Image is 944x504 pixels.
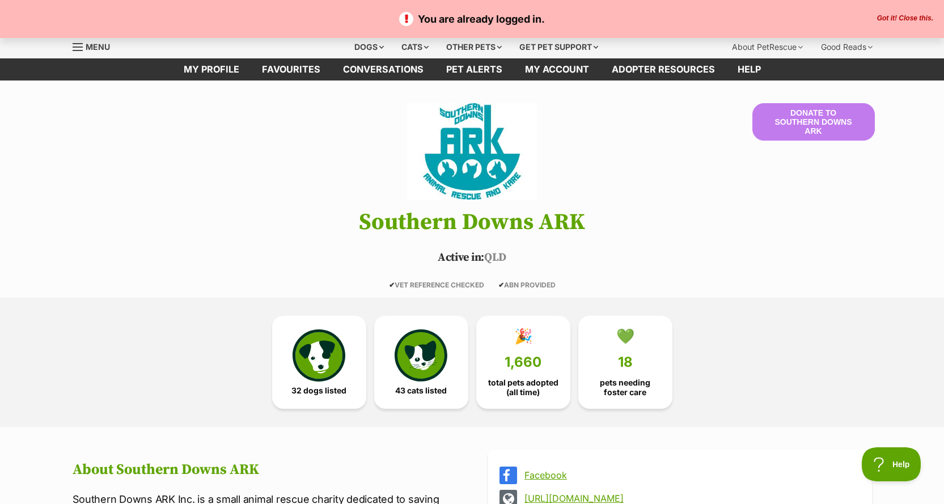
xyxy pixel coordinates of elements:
div: Get pet support [511,36,606,58]
a: conversations [332,58,435,81]
span: 18 [618,354,633,370]
div: Dogs [346,36,392,58]
a: 🎉 1,660 total pets adopted (all time) [476,316,570,409]
p: QLD [56,249,889,266]
h2: About Southern Downs ARK [73,461,456,478]
a: My profile [172,58,251,81]
img: petrescue-icon-eee76f85a60ef55c4a1927667547b313a7c0e82042636edf73dce9c88f694885.svg [293,329,345,382]
div: 💚 [616,328,634,345]
span: Active in: [438,251,484,265]
button: Donate to Southern Downs ARK [752,103,875,141]
span: Menu [86,42,110,52]
a: Help [726,58,772,81]
a: Facebook [524,470,856,480]
a: Adopter resources [600,58,726,81]
img: Southern Downs ARK [407,103,536,200]
a: 💚 18 pets needing foster care [578,316,672,409]
a: Favourites [251,58,332,81]
a: [URL][DOMAIN_NAME] [524,493,856,503]
span: pets needing foster care [588,378,663,396]
a: Pet alerts [435,58,514,81]
span: 43 cats listed [395,386,447,395]
span: 32 dogs listed [291,386,346,395]
icon: ✔ [498,281,504,289]
div: Cats [393,36,437,58]
span: 1,660 [505,354,541,370]
iframe: Help Scout Beacon - Open [862,447,921,481]
a: 43 cats listed [374,316,468,409]
div: About PetRescue [724,36,811,58]
div: Other pets [438,36,510,58]
a: 32 dogs listed [272,316,366,409]
a: Menu [73,36,118,56]
a: My account [514,58,600,81]
h1: Southern Downs ARK [56,210,889,235]
div: 🎉 [514,328,532,345]
span: total pets adopted (all time) [486,378,561,396]
icon: ✔ [389,281,395,289]
span: ABN PROVIDED [498,281,556,289]
span: VET REFERENCE CHECKED [389,281,484,289]
div: Good Reads [813,36,880,58]
img: cat-icon-068c71abf8fe30c970a85cd354bc8e23425d12f6e8612795f06af48be43a487a.svg [395,329,447,382]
